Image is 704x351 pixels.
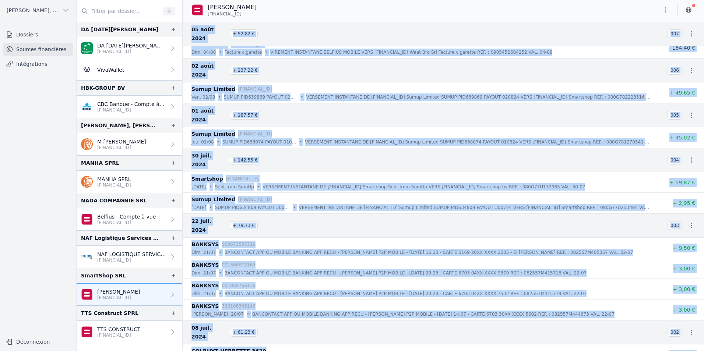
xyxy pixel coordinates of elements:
[252,311,615,318] p: BANCONTACT APP OU MOBILE BANKING APP RECU - [PERSON_NAME] P2P MOBILE - [DATE] 14:07 - CARTE 6703 ...
[3,28,73,41] a: Dossiers
[191,260,219,269] p: BANKSYS
[669,135,695,141] span: + 45,02 €
[77,208,182,230] a: Belfius - Compte à vue [FINANCIAL_ID]
[306,93,651,101] p: VERSEMENT INSTANTANE DE [FINANCIAL_ID] Sumup Limited SUMUP PID639869 PAYOUT 020824 VERS [FINANCIA...
[208,11,242,17] span: [FINANCIAL_ID]
[81,64,93,75] img: Viva-Wallet.webp
[225,49,262,56] p: Facture cigarette
[81,196,147,205] div: NADA COMPAGNIE SRL
[191,195,235,204] p: Sumup Limited
[191,323,227,341] span: 08 juil. 2024
[97,295,140,301] p: [FINANCIAL_ID]
[230,156,260,164] span: + 142,55 €
[215,183,254,191] p: Sent from SumUp
[81,138,93,150] img: ing.png
[305,138,651,146] p: VERSEMENT INSTANTANE DE [FINANCIAL_ID] Sumup Limited SUMUP PID638074 PAYOUT 010824 VERS [FINANCIA...
[7,7,59,14] span: [PERSON_NAME], [PERSON_NAME]
[263,183,585,191] p: VERSEMENT INSTANTANE DE [FINANCIAL_ID] Smartshop Sent from SumUp VERS [FINANCIAL_ID] Smartshop bv...
[222,261,256,269] p: 001366872163
[81,25,159,34] div: DA [DATE][PERSON_NAME]
[226,175,260,182] p: [FINANCIAL_ID]
[81,159,119,167] div: MANHA SPRL
[3,43,73,56] a: Sources financières
[81,101,93,113] img: CBC_CREGBEBB.png
[77,171,182,193] a: MANHA SPRL [FINANCIAL_ID]
[191,85,235,93] p: Sumup Limited
[668,66,682,75] span: 006
[218,93,221,101] div: •
[222,241,256,248] p: 063673537319
[97,138,146,145] p: M [PERSON_NAME]
[97,49,166,54] p: [FINANCIAL_ID]
[97,182,131,188] p: [FINANCIAL_ID]
[191,217,227,234] span: 22 juil. 2024
[97,213,156,220] p: Belfius - Compte à vue
[230,66,260,75] span: + 237,22 €
[97,100,166,108] p: CBC Banque - Compte à vue
[77,283,182,305] a: [PERSON_NAME] [FINANCIAL_ID]
[97,288,140,295] p: [PERSON_NAME]
[299,204,651,211] p: VERSEMENT INSTANTANE DE [FINANCIAL_ID] Sumup Limited SUMUP PID634809 PAYOUT 300724 VERS [FINANCIA...
[673,266,695,272] span: + 3,00 €
[673,245,695,251] span: + 9,50 €
[77,133,182,155] a: M [PERSON_NAME] [FINANCIAL_ID]
[77,96,182,118] a: CBC Banque - Compte à vue [FINANCIAL_ID]
[3,4,73,16] button: [PERSON_NAME], [PERSON_NAME]
[219,290,221,297] div: •
[669,180,695,185] span: + 59,87 €
[191,269,216,277] p: dim. 21/07
[238,130,272,138] p: [FINANCIAL_ID]
[97,66,124,74] p: VivaWallet
[191,281,219,290] p: BANKSYS
[668,221,682,230] span: 003
[97,107,166,113] p: [FINANCIAL_ID]
[81,176,93,188] img: ing.png
[668,328,682,337] span: 002
[270,49,552,56] p: VIREMENT INSTANTANE BELFIUS MOBILE VERS [FINANCIAL_ID] Waat Bro Srl Facture cigarette REF. : 0905...
[222,138,296,146] p: SUMUP PID638074 PAYOUT 010824
[210,204,212,211] div: •
[219,249,221,256] div: •
[210,183,212,191] div: •
[230,29,258,38] span: + 52,82 €
[230,221,258,230] span: + 79,73 €
[191,249,216,256] p: dim. 21/07
[668,111,682,120] span: 005
[191,138,214,146] p: jeu. 01/08
[247,311,249,318] div: •
[3,57,73,71] a: Intégrations
[668,29,682,38] span: 007
[230,328,258,337] span: + 61,23 €
[238,196,272,203] p: [FINANCIAL_ID]
[97,175,131,183] p: MANHA SPRL
[225,269,587,277] p: BANCONTACT APP OU MOBILE BANKING APP RECU - [PERSON_NAME] P2P MOBILE - [DATE] 20:23 - CARTE 6703 ...
[299,138,302,146] div: •
[265,49,267,56] div: •
[77,321,182,343] a: TTS CONSTRUCT [FINANCIAL_ID]
[191,4,203,16] img: belfius-1.png
[191,240,219,249] p: BANKSYS
[191,290,216,297] p: dim. 21/07
[208,3,257,12] p: [PERSON_NAME]
[191,25,227,43] span: 05 août 2024
[673,200,695,206] span: + 2,95 €
[77,4,161,18] input: Filtrer par dossier...
[97,332,140,338] p: [FINANCIAL_ID]
[673,286,695,292] span: + 3,00 €
[97,257,166,263] p: [FINANCIAL_ID]
[219,269,221,277] div: •
[81,326,93,338] img: belfius.png
[215,204,291,211] p: SUMUP PID634809 PAYOUT 300724
[191,174,223,183] p: Smartshop
[222,282,256,289] p: 001869766138
[81,84,125,92] div: HBK-GROUP BV
[77,37,182,59] a: DA [DATE][PERSON_NAME] [FINANCIAL_ID]
[225,290,587,297] p: BANCONTACT APP OU MOBILE BANKING APP RECU - [PERSON_NAME] P2P MOBILE - [DATE] 20:24 - CARTE 6703 ...
[300,93,303,101] div: •
[669,45,695,51] span: - 184,40 €
[81,42,93,54] img: BNP_BE_BUSINESS_GEBABEBB.png
[191,130,235,138] p: Sumup Limited
[81,234,159,242] div: NAF Logistique Services SRL
[230,111,260,120] span: + 187,57 €
[191,151,227,169] span: 30 juil. 2024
